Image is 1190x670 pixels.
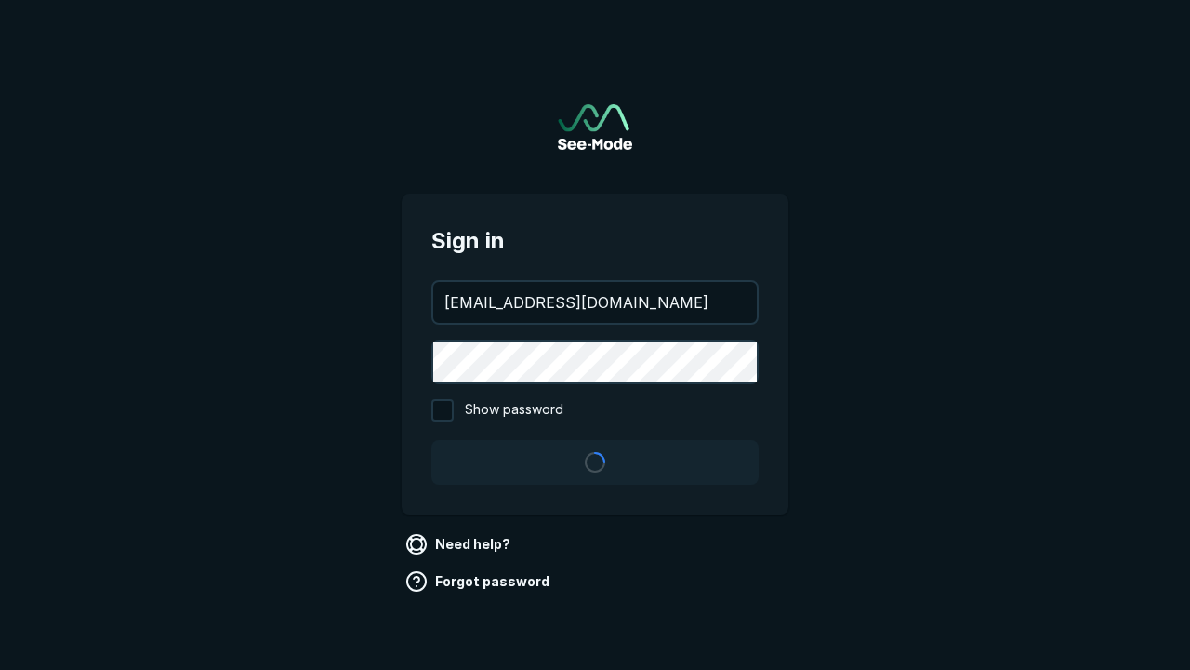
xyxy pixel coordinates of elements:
a: Forgot password [402,567,557,596]
img: See-Mode Logo [558,104,632,150]
a: Go to sign in [558,104,632,150]
span: Show password [465,399,563,422]
a: Need help? [402,529,518,559]
span: Sign in [431,224,759,258]
input: your@email.com [433,282,757,323]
